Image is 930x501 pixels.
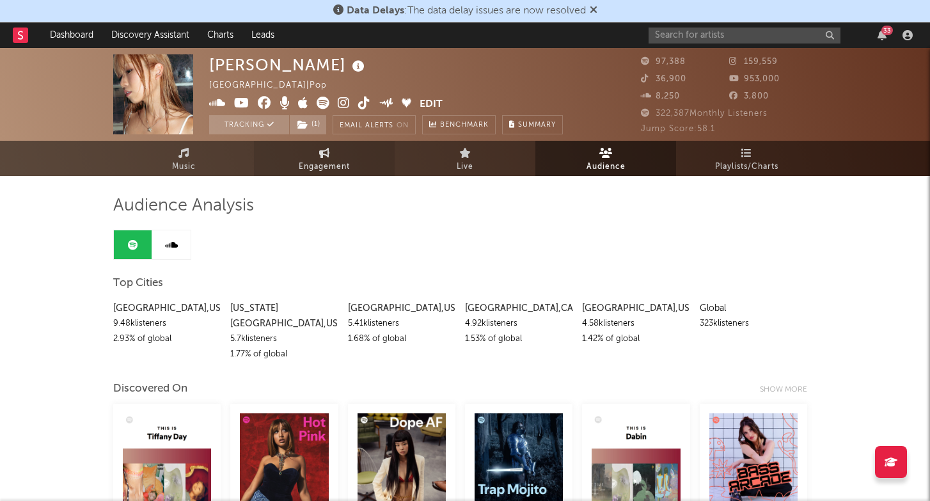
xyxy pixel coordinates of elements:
[113,198,254,214] span: Audience Analysis
[760,382,817,397] div: Show more
[348,316,455,331] div: 5.41k listeners
[518,122,556,129] span: Summary
[254,141,395,176] a: Engagement
[102,22,198,48] a: Discovery Assistant
[113,141,254,176] a: Music
[502,115,563,134] button: Summary
[729,92,769,100] span: 3,800
[676,141,817,176] a: Playlists/Charts
[209,115,289,134] button: Tracking
[395,141,535,176] a: Live
[230,347,338,362] div: 1.77 % of global
[641,75,686,83] span: 36,900
[641,92,680,100] span: 8,250
[348,301,455,316] div: [GEOGRAPHIC_DATA] , US
[649,28,840,44] input: Search for artists
[465,316,572,331] div: 4.92k listeners
[113,331,221,347] div: 2.93 % of global
[347,6,586,16] span: : The data delay issues are now resolved
[641,58,686,66] span: 97,388
[700,301,807,316] div: Global
[535,141,676,176] a: Audience
[348,331,455,347] div: 1.68 % of global
[113,301,221,316] div: [GEOGRAPHIC_DATA] , US
[641,109,768,118] span: 322,387 Monthly Listeners
[209,54,368,76] div: [PERSON_NAME]
[172,159,196,175] span: Music
[422,115,496,134] a: Benchmark
[113,276,163,291] span: Top Cities
[347,6,404,16] span: Data Delays
[333,115,416,134] button: Email AlertsOn
[242,22,283,48] a: Leads
[878,30,887,40] button: 33
[582,301,690,316] div: [GEOGRAPHIC_DATA] , US
[289,115,327,134] span: ( 1 )
[590,6,597,16] span: Dismiss
[440,118,489,133] span: Benchmark
[397,122,409,129] em: On
[457,159,473,175] span: Live
[582,316,690,331] div: 4.58k listeners
[729,75,780,83] span: 953,000
[113,381,187,397] div: Discovered On
[715,159,778,175] span: Playlists/Charts
[582,331,690,347] div: 1.42 % of global
[641,125,715,133] span: Jump Score: 58.1
[209,78,342,93] div: [GEOGRAPHIC_DATA] | Pop
[587,159,626,175] span: Audience
[230,301,338,331] div: [US_STATE][GEOGRAPHIC_DATA] , US
[881,26,893,35] div: 33
[299,159,350,175] span: Engagement
[465,331,572,347] div: 1.53 % of global
[113,316,221,331] div: 9.48k listeners
[230,331,338,347] div: 5.7k listeners
[198,22,242,48] a: Charts
[465,301,572,316] div: [GEOGRAPHIC_DATA] , CA
[41,22,102,48] a: Dashboard
[420,97,443,113] button: Edit
[729,58,778,66] span: 159,559
[290,115,326,134] button: (1)
[700,316,807,331] div: 323k listeners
